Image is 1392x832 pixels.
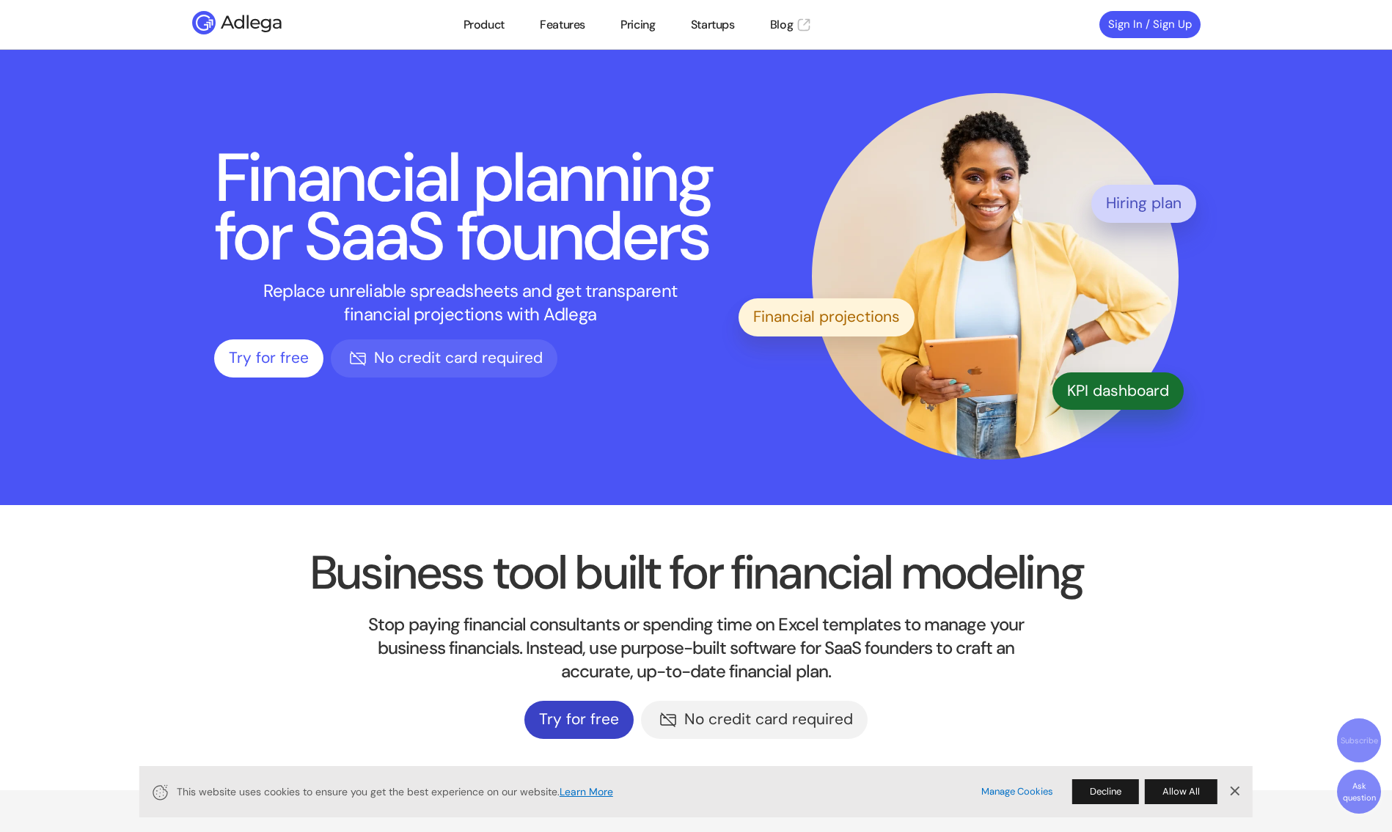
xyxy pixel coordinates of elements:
[214,149,728,266] h1: Financial planning for SaaS founders
[464,16,505,34] a: Product
[252,279,689,326] p: Replace unreliable spreadsheets and get transparent financial projections with Adlega
[1091,185,1196,223] div: Hiring plan
[981,784,1053,799] a: Manage Cookies
[1099,11,1201,38] a: Sign In / Sign Up
[739,298,915,336] div: Financial projections
[770,16,812,34] a: Blog
[1072,779,1139,804] button: Decline
[641,701,868,739] div: No credit card required
[1223,781,1245,803] a: Dismiss Banner
[1052,372,1184,411] div: KPI dashboard
[540,16,585,34] a: Features
[331,339,557,378] div: No credit card required
[192,551,1201,595] h2: Business tool built for financial modeling
[524,701,634,739] a: Try for free
[691,16,735,34] a: Startups
[1352,781,1366,791] span: Ask
[366,613,1026,683] p: Stop paying financial consultants or spending time on Excel templates to manage your business fin...
[1343,792,1376,803] span: question
[192,11,336,34] img: Adlega logo
[177,784,961,800] span: This website uses cookies to ensure you get the best experience on our website.
[151,783,169,801] svg: Cookie Icon
[214,339,323,378] a: Try for free
[1145,779,1217,804] button: Allow All
[620,16,655,34] a: Pricing
[560,785,613,798] a: Learn More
